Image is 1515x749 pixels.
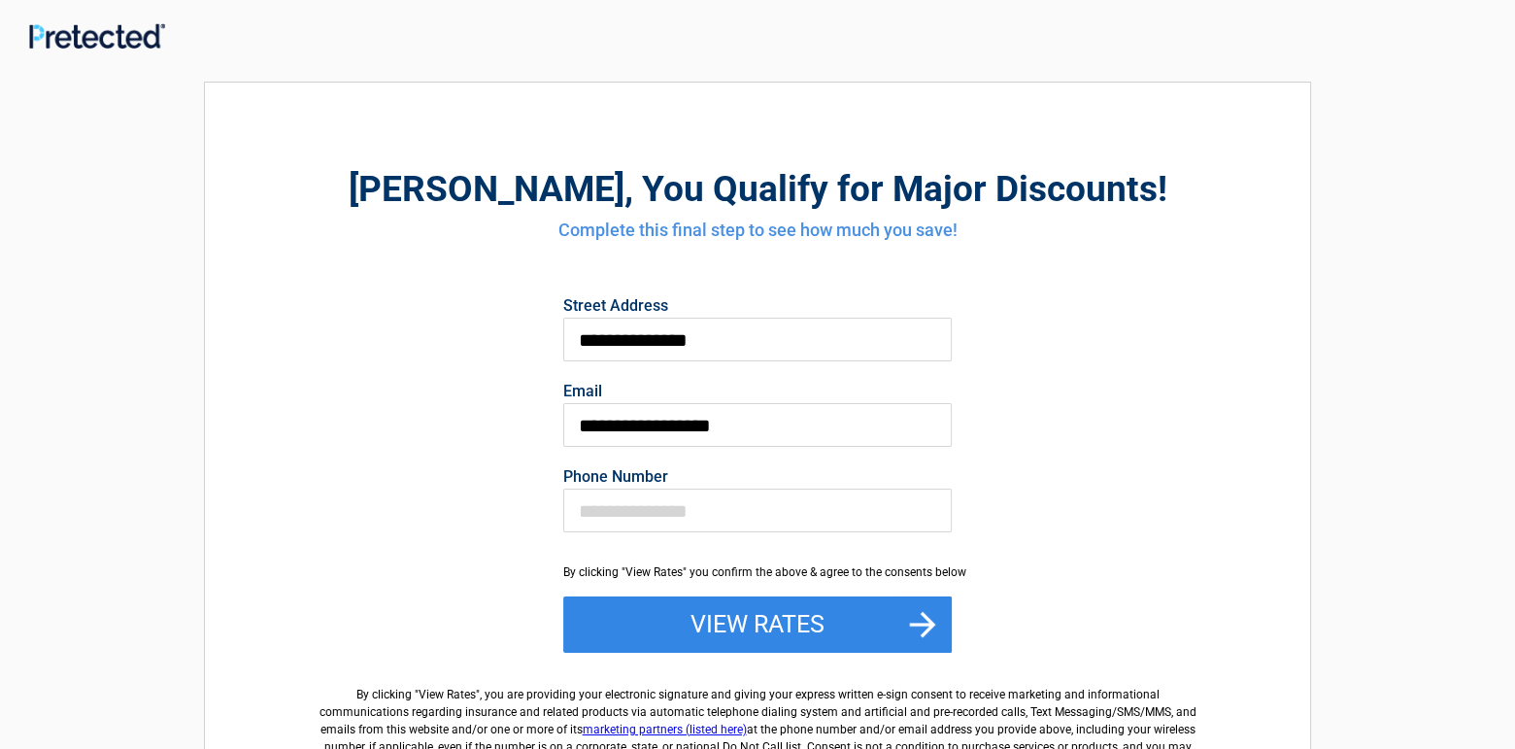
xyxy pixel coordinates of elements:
h4: Complete this final step to see how much you save! [312,218,1203,243]
label: Phone Number [563,469,952,485]
a: marketing partners (listed here) [583,723,747,736]
img: Main Logo [29,23,165,48]
label: Street Address [563,298,952,314]
span: [PERSON_NAME] [349,168,624,210]
h2: , You Qualify for Major Discounts! [312,165,1203,213]
span: View Rates [419,688,476,701]
label: Email [563,384,952,399]
button: View Rates [563,596,952,653]
div: By clicking "View Rates" you confirm the above & agree to the consents below [563,563,952,581]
